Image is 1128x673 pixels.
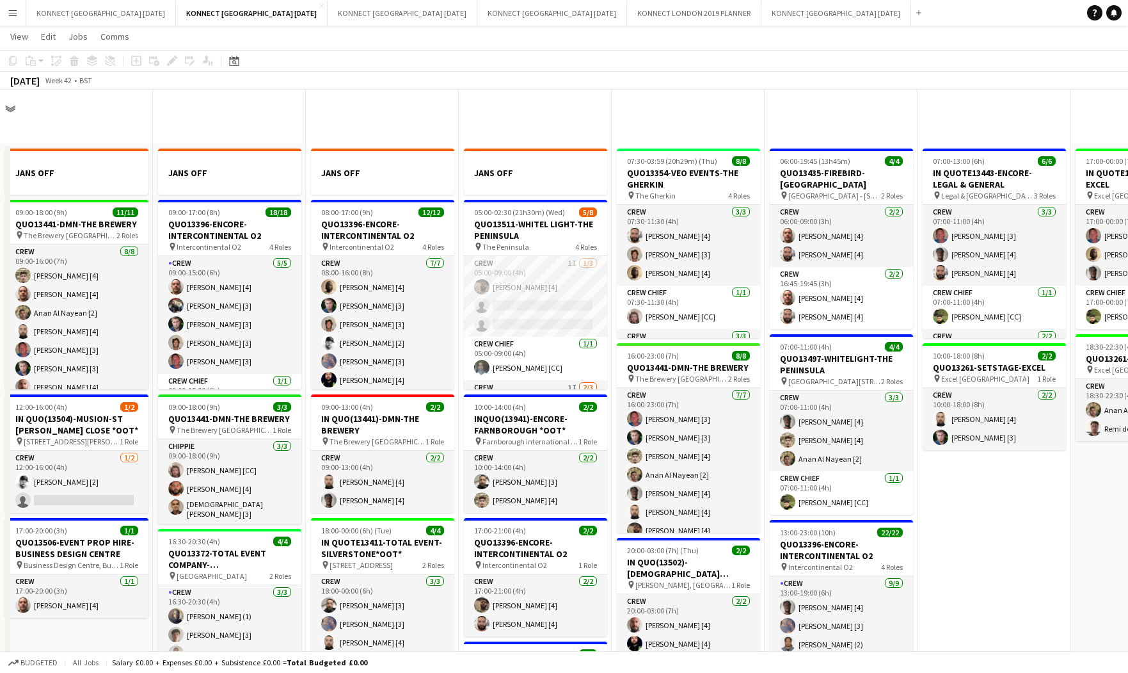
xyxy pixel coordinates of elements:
span: Intercontinental O2 [482,560,547,570]
h3: QUO13441-DMN-THE BREWERY [617,362,760,373]
h3: JANS OFF [158,167,301,179]
app-card-role: Crew2/210:00-14:00 (4h)[PERSON_NAME] [3][PERSON_NAME] [4] [464,451,607,513]
span: 2/2 [579,526,597,535]
span: The Brewery [GEOGRAPHIC_DATA], [STREET_ADDRESS] [177,425,273,435]
span: [PERSON_NAME], [GEOGRAPHIC_DATA] [635,580,731,590]
app-job-card: 20:00-03:00 (7h) (Thu)2/2IN QUO(13502)-[DEMOGRAPHIC_DATA] [PERSON_NAME], [GEOGRAPHIC_DATA] [PERSO... [617,538,760,656]
span: 10:00-14:00 (4h) [474,402,526,412]
div: 10:00-14:00 (4h)2/2INQUO(13941)-ENCORE-FARNBOROUGH *OOT* Farnborough international conference cen... [464,394,607,513]
app-card-role: Crew Chief1/107:30-11:30 (4h)[PERSON_NAME] [CC] [617,286,760,329]
span: 1 Role [731,580,750,590]
span: 1 Role [578,560,597,570]
div: 07:00-13:00 (6h)6/6IN QUOTE13443-ENCORE-LEGAL & GENERAL Legal & [GEOGRAPHIC_DATA][STREET_ADDRESS]... [923,149,1066,338]
span: The Brewery [GEOGRAPHIC_DATA], [STREET_ADDRESS] [24,231,116,240]
span: Jobs [68,31,88,42]
div: 09:00-13:00 (4h)2/2IN QUO(13441)-DMN-THE BREWERY The Brewery [GEOGRAPHIC_DATA], [STREET_ADDRESS]1... [311,394,454,513]
app-job-card: 09:00-18:00 (9h)11/11QUO13441-DMN-THE BREWERY The Brewery [GEOGRAPHIC_DATA], [STREET_ADDRESS]2 Ro... [5,200,148,389]
span: 17:00-20:00 (3h) [15,526,67,535]
app-job-card: 06:00-19:45 (13h45m)4/4QUO13435-FIREBIRD-[GEOGRAPHIC_DATA] [GEOGRAPHIC_DATA] - [STREET_ADDRESS]2 ... [770,149,913,329]
span: 1 Role [425,437,444,446]
button: KONNECT [GEOGRAPHIC_DATA] [DATE] [477,1,627,26]
h3: INQUO(13941)-ENCORE-FARNBOROUGH *OOT* [464,413,607,436]
div: JANS OFF [5,149,148,195]
span: 8/8 [732,156,750,166]
span: 2 Roles [881,191,903,200]
button: Budgeted [6,656,60,670]
app-card-role: Crew2/217:00-21:00 (4h)[PERSON_NAME] [4][PERSON_NAME] [4] [464,574,607,637]
app-card-role: Crew Chief1/107:00-11:00 (4h)[PERSON_NAME] [CC] [923,286,1066,329]
span: 1 Role [120,560,138,570]
app-card-role: Crew8/809:00-16:00 (7h)[PERSON_NAME] [4][PERSON_NAME] [4]Anan Al Nayean [2][PERSON_NAME] [4][PERS... [5,245,148,418]
h3: QUO13506-EVENT PROP HIRE-BUSINESS DESIGN CENTRE [5,537,148,560]
div: JANS OFF [464,149,607,195]
span: 6/6 [1038,156,1056,166]
span: The Gherkin [635,191,676,200]
h3: QUO13396-ENCORE-INTERCONTINENTAL O2 [158,218,301,241]
h3: QUO13396-ENCORE-INTERCONTINENTAL O2 [770,539,913,562]
span: 4/4 [426,526,444,535]
span: [STREET_ADDRESS][PERSON_NAME] [24,437,120,446]
span: 10:00-18:00 (8h) [933,351,985,361]
span: 1 Role [273,425,291,435]
h3: QUO13441-DMN-THE BREWERY [158,413,301,425]
h3: QUO13511-WHITEL LIGHT-THE PENINSULA [464,218,607,241]
app-card-role: Crew2/206:00-09:00 (3h)[PERSON_NAME] [4][PERSON_NAME] [4] [770,205,913,267]
span: 06:00-19:45 (13h45m) [780,156,850,166]
span: 16:30-20:30 (4h) [168,537,220,546]
h3: JANS OFF [311,167,454,179]
div: 16:00-23:00 (7h)8/8QUO13441-DMN-THE BREWERY The Brewery [GEOGRAPHIC_DATA], [STREET_ADDRESS]2 Role... [617,343,760,533]
span: 4 Roles [881,562,903,572]
span: Intercontinental O2 [177,242,241,252]
app-job-card: JANS OFF [311,149,454,195]
h3: IN QUO(13441)-DMN-THE BREWERY [311,413,454,436]
app-card-role: Crew3/307:00-11:00 (4h)[PERSON_NAME] [4][PERSON_NAME] [4]Anan Al Nayean [2] [770,391,913,471]
span: 2/2 [579,649,597,659]
h3: IN QUO(13504)-MUSION-ST [PERSON_NAME] CLOSE *OOT* [5,413,148,436]
span: 1/2 [120,402,138,412]
span: 09:00-18:00 (9h) [168,402,220,412]
h3: QUO13372-TOTAL EVENT COMPANY-[GEOGRAPHIC_DATA] [158,547,301,571]
div: 09:00-18:00 (9h)3/3QUO13441-DMN-THE BREWERY The Brewery [GEOGRAPHIC_DATA], [STREET_ADDRESS]1 Role... [158,394,301,524]
h3: QUO13261-SETSTAGE-EXCEL [923,362,1066,373]
span: [STREET_ADDRESS] [330,560,393,570]
span: 1 Role [1037,374,1056,384]
span: Legal & [GEOGRAPHIC_DATA][STREET_ADDRESS][PERSON_NAME] [941,191,1034,200]
h3: QUO13396-ENCORE-INTERCONTINENTAL O2 [311,218,454,241]
button: KONNECT LONDON 2019 PLANNER [627,1,761,26]
span: Total Budgeted £0.00 [287,658,367,667]
span: 20:00-00:00 (4h) (Wed) [474,649,546,659]
a: Comms [95,28,134,45]
span: 1/1 [120,526,138,535]
h3: IN QUO(13502)-[DEMOGRAPHIC_DATA] [PERSON_NAME], [GEOGRAPHIC_DATA] [617,556,760,580]
div: 08:00-17:00 (9h)12/12QUO13396-ENCORE-INTERCONTINENTAL O2 Intercontinental O24 RolesCrew7/708:00-1... [311,200,454,389]
span: [GEOGRAPHIC_DATA] [177,571,247,581]
app-card-role: Crew Chief1/105:00-09:00 (4h)[PERSON_NAME] [CC] [464,337,607,380]
span: 8/8 [732,351,750,361]
span: 17:00-21:00 (4h) [474,526,526,535]
span: 2 Roles [881,377,903,386]
app-job-card: 10:00-18:00 (8h)2/2QUO13261-SETSTAGE-EXCEL Excel [GEOGRAPHIC_DATA]1 RoleCrew2/210:00-18:00 (8h)[P... [923,343,1066,450]
span: 4 Roles [422,242,444,252]
app-job-card: 07:00-11:00 (4h)4/4QUO13497-WHITELIGHT-THE PENINSULA [GEOGRAPHIC_DATA][STREET_ADDRESS]2 RolesCrew... [770,334,913,515]
button: KONNECT [GEOGRAPHIC_DATA] [DATE] [328,1,477,26]
button: KONNECT [GEOGRAPHIC_DATA] [DATE] [26,1,176,26]
app-card-role: Crew2/2 [923,329,1066,391]
h3: QUO13435-FIREBIRD-[GEOGRAPHIC_DATA] [770,167,913,190]
span: Business Design Centre, Business Design Centre - Queuing System in Place, [STREET_ADDRESS] [24,560,120,570]
app-card-role: Crew2/210:00-18:00 (8h)[PERSON_NAME] [4][PERSON_NAME] [3] [923,388,1066,450]
app-card-role: Crew1/117:00-20:00 (3h)[PERSON_NAME] [4] [5,574,148,618]
span: The Brewery [GEOGRAPHIC_DATA], [STREET_ADDRESS] [635,374,728,384]
span: 3/3 [273,402,291,412]
span: Comms [100,31,129,42]
span: Budgeted [20,658,58,667]
span: 1 Role [120,437,138,446]
span: 5/8 [579,207,597,217]
app-card-role: Crew3/307:30-11:30 (4h)[PERSON_NAME] [4][PERSON_NAME] [3][PERSON_NAME] [4] [617,205,760,286]
span: 3 Roles [1034,191,1056,200]
app-card-role: Crew1I1/305:00-09:00 (4h)[PERSON_NAME] [4] [464,256,607,337]
span: 4 Roles [728,191,750,200]
span: Edit [41,31,56,42]
span: 2/2 [579,402,597,412]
